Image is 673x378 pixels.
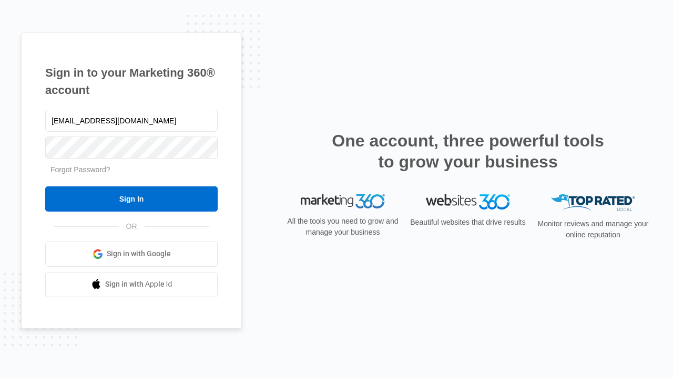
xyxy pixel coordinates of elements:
[426,194,510,209] img: Websites 360
[45,241,218,267] a: Sign in with Google
[45,186,218,212] input: Sign In
[107,248,171,259] span: Sign in with Google
[119,221,145,232] span: OR
[50,165,110,174] a: Forgot Password?
[45,272,218,297] a: Sign in with Apple Id
[534,218,652,240] p: Monitor reviews and manage your online reputation
[105,279,172,290] span: Sign in with Apple Id
[284,216,402,238] p: All the tools you need to grow and manage your business
[45,64,218,99] h1: Sign in to your Marketing 360® account
[551,194,635,212] img: Top Rated Local
[409,217,527,228] p: Beautiful websites that drive results
[45,110,218,132] input: Email
[329,130,607,172] h2: One account, three powerful tools to grow your business
[301,194,385,209] img: Marketing 360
